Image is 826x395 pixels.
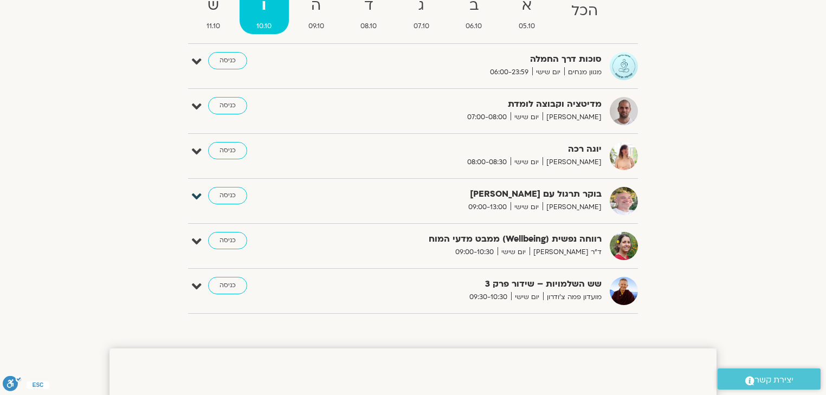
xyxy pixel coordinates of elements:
span: 09.10 [291,21,341,32]
span: יום שישי [532,67,564,78]
a: כניסה [208,277,247,294]
span: יום שישי [511,292,543,303]
span: 07.10 [396,21,447,32]
span: מגוון מנחים [564,67,602,78]
strong: שש השלמויות – שידור פרק 3 [336,277,602,292]
span: 09:00-10:30 [451,247,498,258]
span: 05.10 [501,21,552,32]
a: כניסה [208,232,247,249]
span: 08:00-08:30 [463,157,511,168]
span: [PERSON_NAME] [543,202,602,213]
a: כניסה [208,52,247,69]
span: 10.10 [240,21,289,32]
strong: בוקר תרגול עם [PERSON_NAME] [336,187,602,202]
span: יום שישי [511,112,543,123]
span: יום שישי [511,202,543,213]
strong: יוגה רכה [336,142,602,157]
a: כניסה [208,187,247,204]
span: יום שישי [511,157,543,168]
span: 06.10 [449,21,500,32]
a: כניסה [208,97,247,114]
strong: מדיטציה וקבוצה לומדת [336,97,602,112]
span: [PERSON_NAME] [543,112,602,123]
span: 06:00-23:59 [486,67,532,78]
span: מועדון פמה צ'ודרון [543,292,602,303]
span: 08.10 [344,21,395,32]
a: יצירת קשר [718,368,821,390]
span: יצירת קשר [754,373,793,387]
span: יום שישי [498,247,530,258]
a: כניסה [208,142,247,159]
span: 11.10 [189,21,237,32]
strong: סוכות דרך החמלה [336,52,602,67]
span: [PERSON_NAME] [543,157,602,168]
span: 09:30-10:30 [466,292,511,303]
span: ד"ר [PERSON_NAME] [530,247,602,258]
span: 09:00-13:00 [464,202,511,213]
strong: רווחה נפשית (Wellbeing) ממבט מדעי המוח [336,232,602,247]
span: 07:00-08:00 [463,112,511,123]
